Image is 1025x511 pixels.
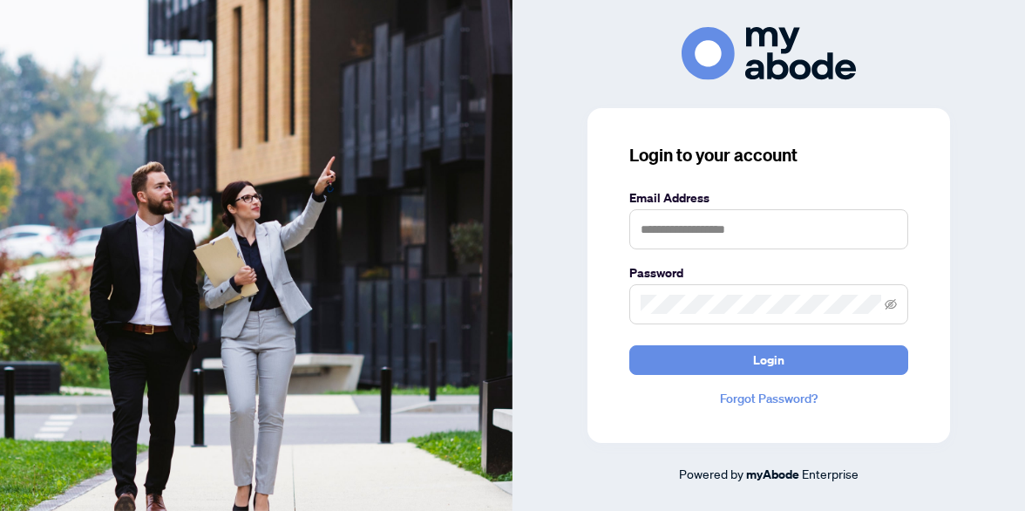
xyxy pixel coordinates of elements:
[802,466,859,481] span: Enterprise
[753,346,784,374] span: Login
[885,298,897,310] span: eye-invisible
[629,143,908,167] h3: Login to your account
[746,465,799,484] a: myAbode
[629,345,908,375] button: Login
[682,27,856,80] img: ma-logo
[629,263,908,283] label: Password
[629,188,908,208] label: Email Address
[629,389,908,408] a: Forgot Password?
[679,466,743,481] span: Powered by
